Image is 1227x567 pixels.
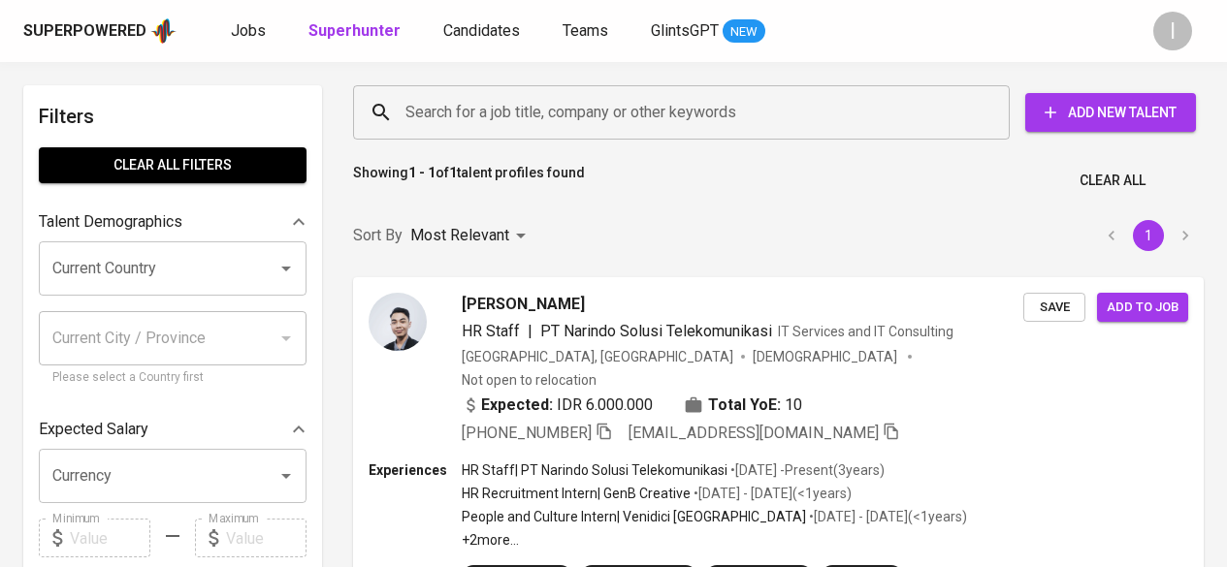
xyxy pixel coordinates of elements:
p: +2 more ... [462,530,967,550]
button: Add New Talent [1025,93,1196,132]
span: Add New Talent [1041,101,1180,125]
div: Talent Demographics [39,203,307,241]
div: Most Relevant [410,218,533,254]
span: Clear All [1080,169,1146,193]
div: Expected Salary [39,410,307,449]
p: HR Recruitment Intern | GenB Creative [462,484,691,503]
span: IT Services and IT Consulting [778,324,953,339]
a: Superhunter [308,19,404,44]
a: Superpoweredapp logo [23,16,177,46]
b: Superhunter [308,21,401,40]
p: Sort By [353,224,403,247]
span: [EMAIL_ADDRESS][DOMAIN_NAME] [629,424,879,442]
span: Jobs [231,21,266,40]
button: Clear All filters [39,147,307,183]
span: Save [1033,297,1076,319]
p: Most Relevant [410,224,509,247]
b: Total YoE: [708,394,781,417]
div: Superpowered [23,20,146,43]
p: • [DATE] - [DATE] ( <1 years ) [806,507,967,526]
b: Expected: [481,394,553,417]
a: GlintsGPT NEW [651,19,765,44]
p: People and Culture Intern | Venidici [GEOGRAPHIC_DATA] [462,507,806,526]
span: GlintsGPT [651,21,719,40]
div: [GEOGRAPHIC_DATA], [GEOGRAPHIC_DATA] [462,347,733,366]
p: • [DATE] - [DATE] ( <1 years ) [691,484,852,503]
span: 10 [785,394,802,417]
span: [PERSON_NAME] [462,293,585,316]
nav: pagination navigation [1093,220,1204,251]
a: Teams [563,19,612,44]
h6: Filters [39,101,307,132]
span: NEW [723,22,765,42]
span: | [528,320,533,343]
div: IDR 6.000.000 [462,394,653,417]
button: Clear All [1072,163,1153,199]
div: I [1153,12,1192,50]
button: Add to job [1097,293,1188,323]
button: Save [1023,293,1085,323]
b: 1 - 1 [408,165,436,180]
input: Value [226,519,307,557]
button: Open [273,462,300,489]
span: HR Staff [462,322,520,340]
img: app logo [150,16,177,46]
input: Value [70,519,150,557]
p: Showing of talent profiles found [353,163,585,199]
p: Not open to relocation [462,370,597,390]
span: Add to job [1107,297,1179,319]
span: PT Narindo Solusi Telekomunikasi [540,322,772,340]
p: HR Staff | PT Narindo Solusi Telekomunikasi [462,460,727,480]
p: Expected Salary [39,418,148,441]
button: Open [273,255,300,282]
p: Please select a Country first [52,368,293,388]
p: • [DATE] - Present ( 3 years ) [727,460,885,480]
span: Teams [563,21,608,40]
button: page 1 [1133,220,1164,251]
a: Candidates [443,19,524,44]
p: Experiences [369,460,462,480]
a: Jobs [231,19,270,44]
span: Clear All filters [54,153,291,177]
b: 1 [449,165,457,180]
p: Talent Demographics [39,210,182,234]
span: [PHONE_NUMBER] [462,424,592,442]
span: [DEMOGRAPHIC_DATA] [753,347,900,366]
img: a1a97755c410af2a213c22760d1bd511.jpg [369,293,427,351]
span: Candidates [443,21,520,40]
